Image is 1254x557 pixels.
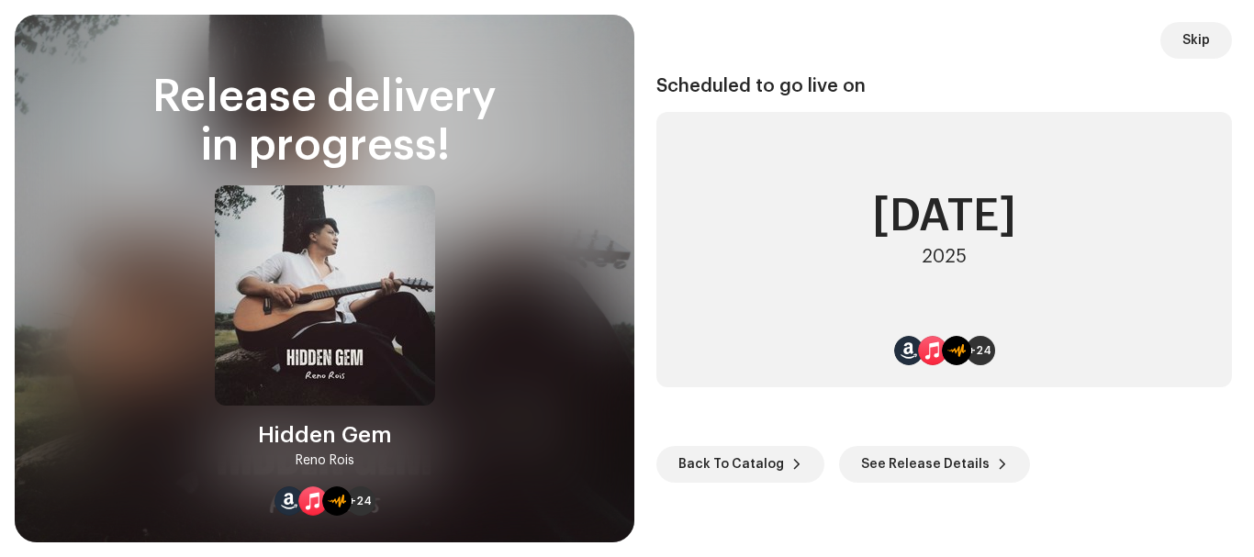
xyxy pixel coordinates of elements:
div: 2025 [922,246,967,268]
button: See Release Details [839,446,1030,483]
img: 9619c64f-7a8b-41b4-babc-0c00fde752e1 [215,185,435,406]
span: +24 [349,494,372,508]
span: +24 [968,343,991,358]
div: Reno Rois [296,450,354,472]
div: Scheduled to go live on [656,75,1232,97]
span: Skip [1182,22,1210,59]
div: Release delivery in progress! [37,73,612,171]
span: Back To Catalog [678,446,784,483]
span: See Release Details [861,446,990,483]
div: [DATE] [872,195,1016,239]
button: Back To Catalog [656,446,824,483]
button: Skip [1160,22,1232,59]
div: Hidden Gem [258,420,392,450]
